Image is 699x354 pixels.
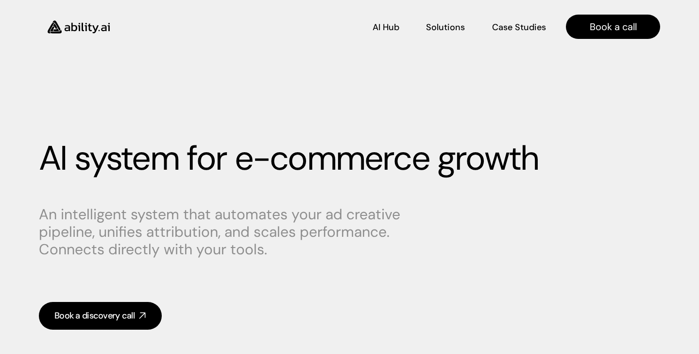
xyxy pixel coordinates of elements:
p: An intelligent system that automates your ad creative pipeline, unifies attribution, and scales p... [39,206,408,258]
a: AI Hub [373,18,399,35]
a: Case Studies [492,18,546,35]
a: Solutions [426,18,465,35]
h1: AI system for e-commerce growth [39,138,660,179]
h3: Ready-to-use in Slack [60,91,128,101]
a: Book a discovery call [39,302,162,330]
p: Solutions [426,21,465,34]
div: Book a discovery call [54,310,135,322]
p: AI Hub [373,21,399,34]
p: Book a call [590,20,637,34]
a: Book a call [566,15,660,39]
nav: Main navigation [123,15,660,39]
p: Case Studies [492,21,546,34]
